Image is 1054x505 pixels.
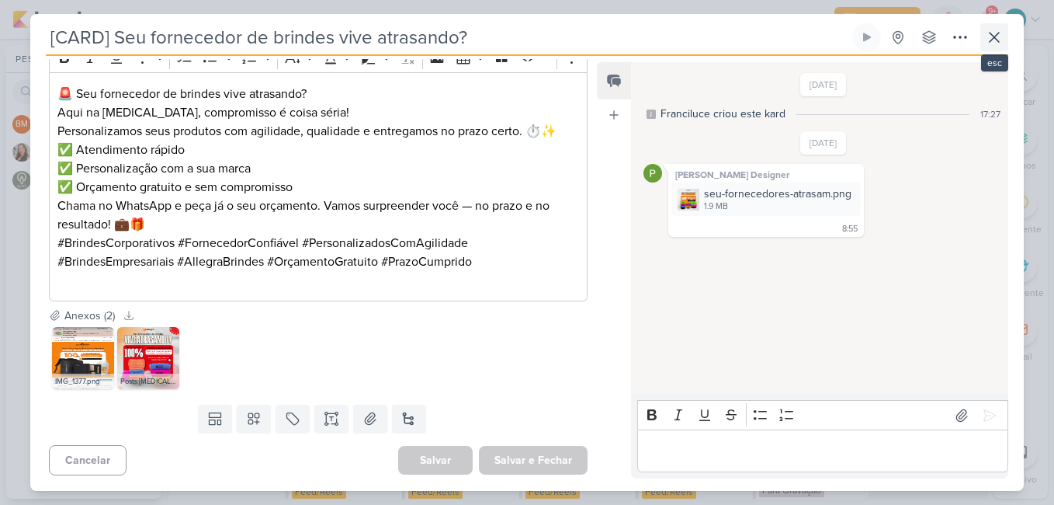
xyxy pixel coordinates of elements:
[678,189,699,211] img: GHoK8t3n1it0W1YnZ033lh5IkUBnHWEiYnzZv5Vo.png
[64,308,115,324] div: Anexos (2)
[637,430,1008,472] div: Editor editing area: main
[671,183,861,216] div: seu-fornecedores-atrasam.png
[861,31,873,44] div: Ligar relógio
[637,400,1008,430] div: Editor toolbar
[980,107,1000,121] div: 17:27
[660,106,785,122] div: Franciluce criou este kard
[842,223,858,235] div: 8:55
[117,327,179,389] img: xFaB3jgeKeIBeMypqTppJUsSwRhQvq5r68cGUuif.png
[704,200,851,213] div: 1.9 MB
[117,374,179,389] div: Posts [MEDICAL_DATA].png
[671,167,861,183] div: [PERSON_NAME] Designer
[49,445,127,475] button: Cancelar
[52,327,114,389] img: fWNC6782aJ1p8XKrmAPxIm2UInM2bZaPie1waHBL.png
[49,72,588,301] div: Editor editing area: main
[643,164,662,183] img: Paloma Paixão Designer
[46,23,850,51] input: Kard Sem Título
[981,54,1008,71] div: esc
[57,141,579,197] p: ✅ Atendimento rápido ✅ Personalização com a sua marca ✅ Orçamento gratuito e sem compromisso
[52,374,114,389] div: IMG_1377.png
[57,85,579,141] p: 🚨 Seu fornecedor de brindes vive atrasando? Aqui na [MEDICAL_DATA], compromisso é coisa séria! Pe...
[57,234,579,290] p: #BrindesCorporativos #FornecedorConfiável #PersonalizadosComAgilidade #BrindesEmpresariais #Alleg...
[57,197,579,234] p: Chama no WhatsApp e peça já o seu orçamento. Vamos surpreender você — no prazo e no resultado! 💼🎁
[704,186,851,202] div: seu-fornecedores-atrasam.png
